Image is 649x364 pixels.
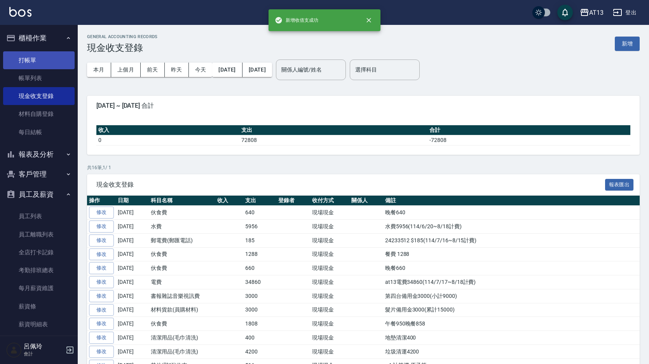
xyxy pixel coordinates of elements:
td: 伙食費 [149,206,215,220]
td: [DATE] [116,345,149,359]
td: [DATE] [116,289,149,303]
a: 報表匯出 [605,180,634,188]
a: 修改 [89,234,114,247]
img: Logo [9,7,31,17]
td: 清潔用品(毛巾清洗) [149,331,215,345]
td: 400 [243,331,276,345]
td: 現場現金 [310,233,349,247]
th: 日期 [116,196,149,206]
td: [DATE] [116,247,149,261]
span: [DATE] ~ [DATE] 合計 [96,102,630,110]
a: 新增 [615,40,640,47]
td: 書報雜誌音樂視訊費 [149,289,215,303]
td: [DATE] [116,233,149,247]
td: 水費5956(114/6/20~8/18計費) [383,220,640,234]
td: 現場現金 [310,331,349,345]
td: 水費 [149,220,215,234]
td: [DATE] [116,206,149,220]
h5: 呂佩玲 [24,343,63,350]
th: 收入 [96,125,239,135]
button: AT13 [577,5,607,21]
th: 科目名稱 [149,196,215,206]
p: 會計 [24,350,63,357]
td: -72808 [427,135,630,145]
a: 修改 [89,304,114,316]
td: 材料貨款(員購材料) [149,303,215,317]
a: 修改 [89,290,114,302]
td: [DATE] [116,261,149,275]
th: 登錄者 [276,196,310,206]
button: 報表匯出 [605,179,634,191]
td: 185 [243,233,276,247]
button: save [557,5,573,20]
td: 5956 [243,220,276,234]
td: 24233512 $185(114/7/16~8/15計費) [383,233,640,247]
button: [DATE] [212,63,242,77]
td: 伙食費 [149,317,215,331]
img: Person [6,342,22,358]
td: 34860 [243,275,276,289]
a: 修改 [89,332,114,344]
td: 現場現金 [310,275,349,289]
td: 電費 [149,275,215,289]
td: [DATE] [116,275,149,289]
td: 現場現金 [310,289,349,303]
a: 修改 [89,276,114,288]
button: 今天 [189,63,213,77]
td: 午餐950晚餐858 [383,317,640,331]
td: 0 [96,135,239,145]
td: 72808 [239,135,427,145]
td: 3000 [243,289,276,303]
a: 薪資明細表 [3,315,75,333]
th: 備註 [383,196,640,206]
button: 客戶管理 [3,164,75,184]
a: 員工離職列表 [3,226,75,243]
td: 清潔用品(毛巾清洗) [149,345,215,359]
th: 收入 [215,196,244,206]
button: [DATE] [243,63,272,77]
a: 薪資條 [3,297,75,315]
button: 本月 [87,63,111,77]
td: 髮片備用金3000(累計15000) [383,303,640,317]
th: 支出 [243,196,276,206]
button: 昨天 [165,63,189,77]
a: 材料自購登錄 [3,105,75,123]
button: 櫃檯作業 [3,28,75,48]
td: 4200 [243,345,276,359]
a: 修改 [89,346,114,358]
td: 1808 [243,317,276,331]
td: at13電費34860(114/7/17~8/18計費) [383,275,640,289]
th: 合計 [427,125,630,135]
a: 修改 [89,220,114,233]
td: [DATE] [116,317,149,331]
h2: GENERAL ACCOUNTING RECORDS [87,34,158,39]
td: [DATE] [116,220,149,234]
th: 支出 [239,125,427,135]
a: 員工列表 [3,207,75,225]
td: 地墊清潔400 [383,331,640,345]
a: 現金收支登錄 [3,87,75,105]
th: 操作 [87,196,116,206]
div: AT13 [589,8,604,17]
a: 修改 [89,318,114,330]
span: 現金收支登錄 [96,181,605,189]
button: close [360,12,377,29]
td: 現場現金 [310,303,349,317]
button: 上個月 [111,63,141,77]
a: 帳單列表 [3,69,75,87]
button: 員工及薪資 [3,184,75,205]
td: 現場現金 [310,220,349,234]
td: [DATE] [116,331,149,345]
td: 郵電費(郵匯電話) [149,233,215,247]
td: 現場現金 [310,317,349,331]
td: 660 [243,261,276,275]
td: 現場現金 [310,206,349,220]
button: 新增 [615,37,640,51]
a: 修改 [89,262,114,274]
button: 報表及分析 [3,144,75,164]
th: 關係人 [349,196,383,206]
td: 640 [243,206,276,220]
a: 薪資轉帳明細 [3,333,75,351]
button: 前天 [141,63,165,77]
td: 現場現金 [310,247,349,261]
